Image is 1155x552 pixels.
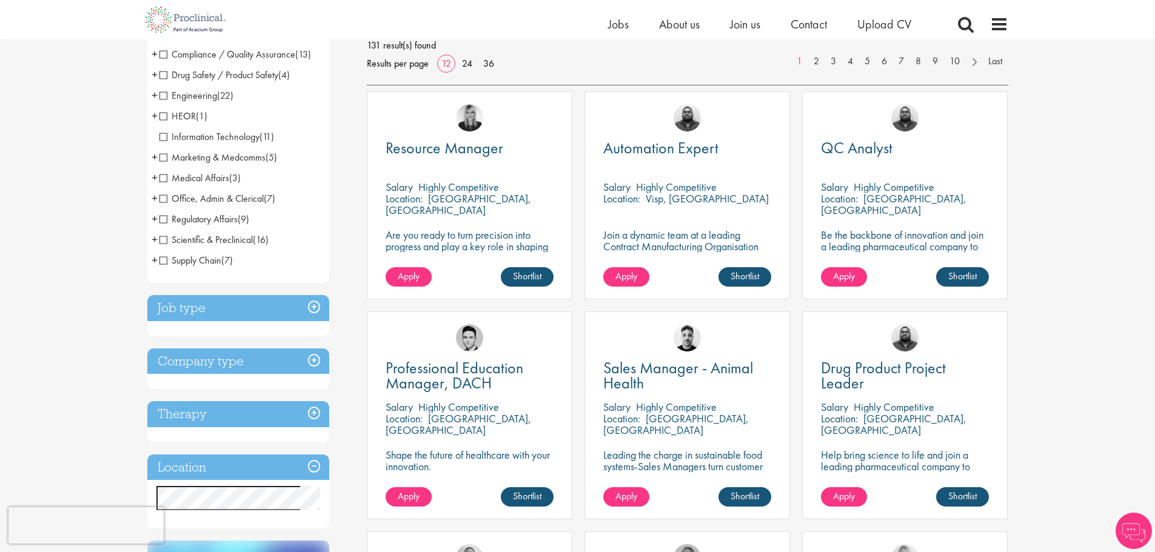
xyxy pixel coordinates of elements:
[636,180,717,194] p: Highly Competitive
[603,141,771,156] a: Automation Expert
[821,138,892,158] span: QC Analyst
[603,180,631,194] span: Salary
[152,86,158,104] span: +
[936,487,989,507] a: Shortlist
[152,107,158,125] span: +
[891,104,919,131] a: Ashley Bennett
[159,130,259,143] span: Information Technology
[367,36,1008,55] span: 131 result(s) found
[603,411,749,437] p: [GEOGRAPHIC_DATA], [GEOGRAPHIC_DATA]
[646,191,769,205] p: Visp, [GEOGRAPHIC_DATA]
[147,295,329,321] h3: Job type
[603,449,771,484] p: Leading the charge in sustainable food systems-Sales Managers turn customer success into global p...
[821,411,966,437] p: [GEOGRAPHIC_DATA], [GEOGRAPHIC_DATA]
[386,191,423,205] span: Location:
[730,16,760,32] a: Join us
[603,400,631,414] span: Salary
[791,16,827,32] span: Contact
[674,324,701,351] img: Dean Fisher
[386,229,554,264] p: Are you ready to turn precision into progress and play a key role in shaping the future of pharma...
[821,267,867,287] a: Apply
[718,487,771,507] a: Shortlist
[367,55,429,73] span: Results per page
[229,171,241,184] span: (3)
[821,361,989,391] a: Drug Product Project Leader
[152,189,158,207] span: +
[159,233,269,246] span: Scientific & Preclinical
[147,401,329,427] div: Therapy
[159,254,233,267] span: Supply Chain
[603,138,718,158] span: Automation Expert
[926,55,944,68] a: 9
[159,192,275,205] span: Office, Admin & Clerical
[386,141,554,156] a: Resource Manager
[603,411,640,425] span: Location:
[659,16,700,32] a: About us
[159,68,290,81] span: Drug Safety / Product Safety
[159,171,229,184] span: Medical Affairs
[821,487,867,507] a: Apply
[456,324,483,351] a: Connor Lynes
[603,487,649,507] a: Apply
[821,180,848,194] span: Salary
[821,229,989,275] p: Be the backbone of innovation and join a leading pharmaceutical company to help keep life-changin...
[159,130,274,143] span: Information Technology
[152,168,158,187] span: +
[159,151,277,164] span: Marketing & Medcomms
[791,55,808,68] a: 1
[159,48,295,61] span: Compliance / Quality Assurance
[501,487,554,507] a: Shortlist
[147,348,329,374] h3: Company type
[603,191,640,205] span: Location:
[386,449,554,472] p: Shape the future of healthcare with your innovation.
[479,57,498,70] a: 36
[152,148,158,166] span: +
[8,507,164,544] iframe: reCAPTCHA
[278,68,290,81] span: (4)
[217,89,233,102] span: (22)
[833,490,855,502] span: Apply
[821,191,858,205] span: Location:
[386,411,423,425] span: Location:
[674,104,701,131] img: Ashley Bennett
[808,55,825,68] a: 2
[152,230,158,248] span: +
[615,270,637,282] span: Apply
[159,213,238,225] span: Regulatory Affairs
[147,454,329,481] h3: Location
[636,400,717,414] p: Highly Competitive
[386,361,554,391] a: Professional Education Manager, DACH
[615,490,637,502] span: Apply
[264,192,275,205] span: (7)
[456,104,483,131] a: Janelle Jones
[891,324,919,351] img: Ashley Bennett
[875,55,893,68] a: 6
[857,16,911,32] span: Upload CV
[608,16,629,32] a: Jobs
[437,57,455,70] a: 12
[398,270,420,282] span: Apply
[196,110,207,122] span: (1)
[159,151,266,164] span: Marketing & Medcomms
[152,210,158,228] span: +
[825,55,842,68] a: 3
[159,110,207,122] span: HEOR
[1116,513,1152,549] img: Chatbot
[418,180,499,194] p: Highly Competitive
[386,138,503,158] span: Resource Manager
[386,191,531,217] p: [GEOGRAPHIC_DATA], [GEOGRAPHIC_DATA]
[909,55,927,68] a: 8
[159,192,264,205] span: Office, Admin & Clerical
[859,55,876,68] a: 5
[821,191,966,217] p: [GEOGRAPHIC_DATA], [GEOGRAPHIC_DATA]
[159,213,249,225] span: Regulatory Affairs
[821,411,858,425] span: Location:
[386,267,432,287] a: Apply
[854,180,934,194] p: Highly Competitive
[386,400,413,414] span: Salary
[936,267,989,287] a: Shortlist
